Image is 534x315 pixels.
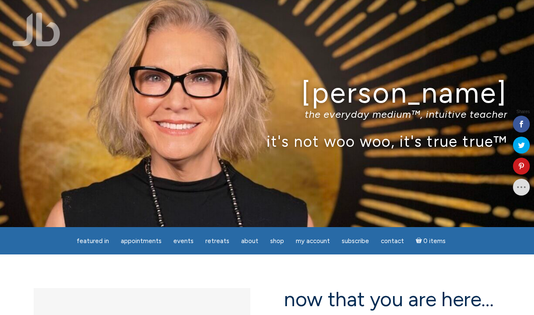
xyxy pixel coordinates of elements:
span: Retreats [205,237,229,245]
span: 0 items [423,238,446,244]
span: Shop [270,237,284,245]
span: My Account [296,237,330,245]
a: My Account [291,233,335,249]
img: Jamie Butler. The Everyday Medium [13,13,60,46]
span: Appointments [121,237,162,245]
span: Events [173,237,194,245]
span: Subscribe [342,237,369,245]
h2: now that you are here… [284,288,501,310]
span: Contact [381,237,404,245]
span: Shares [516,110,530,114]
p: the everyday medium™, intuitive teacher [27,108,507,120]
a: Cart0 items [411,232,451,249]
i: Cart [416,237,424,245]
a: Shop [265,233,289,249]
p: it's not woo woo, it's true true™ [27,132,507,150]
span: featured in [77,237,109,245]
a: Contact [376,233,409,249]
a: About [236,233,263,249]
a: featured in [72,233,114,249]
span: About [241,237,258,245]
h1: [PERSON_NAME] [27,77,507,109]
a: Retreats [200,233,234,249]
a: Events [168,233,199,249]
a: Appointments [116,233,167,249]
a: Subscribe [337,233,374,249]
